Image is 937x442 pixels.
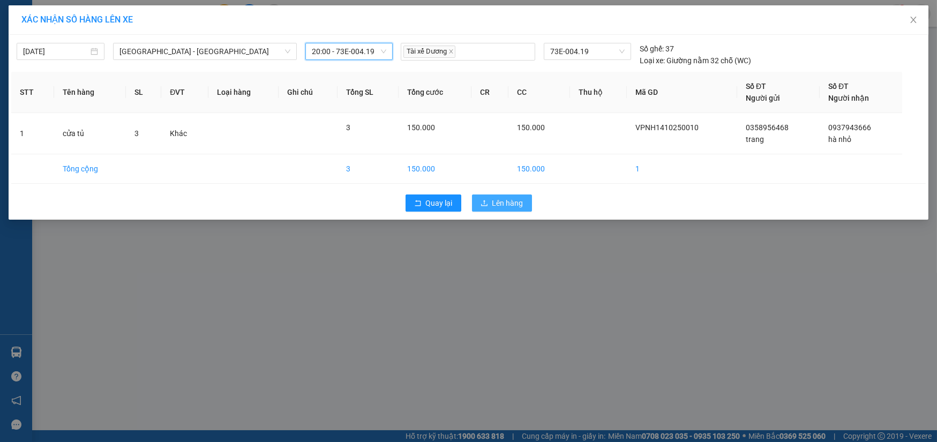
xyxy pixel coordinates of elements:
[570,72,627,113] th: Thu hộ
[471,72,508,113] th: CR
[399,154,471,184] td: 150.000
[640,55,665,66] span: Loại xe:
[312,43,387,59] span: 20:00 - 73E-004.19
[279,72,338,113] th: Ghi chú
[338,154,399,184] td: 3
[426,197,453,209] span: Quay lại
[338,72,399,113] th: Tổng SL
[161,113,208,154] td: Khác
[640,55,751,66] div: Giường nằm 32 chỗ (WC)
[11,113,54,154] td: 1
[126,72,161,113] th: SL
[472,194,532,212] button: uploadLên hàng
[119,43,290,59] span: Hà Nội - Quảng Bình
[492,197,523,209] span: Lên hàng
[746,135,764,144] span: trang
[828,94,869,102] span: Người nhận
[448,49,454,54] span: close
[134,129,139,138] span: 3
[550,43,624,59] span: 73E-004.19
[11,72,54,113] th: STT
[640,43,674,55] div: 37
[898,5,928,35] button: Close
[828,123,871,132] span: 0937943666
[403,46,455,58] span: Tài xế Dương
[23,46,88,57] input: 14/10/2025
[21,14,133,25] span: XÁC NHẬN SỐ HÀNG LÊN XE
[72,27,89,34] span: [DATE]
[346,123,350,132] span: 3
[828,135,851,144] span: hà nhỏ
[407,123,435,132] span: 150.000
[284,48,291,55] span: down
[399,72,471,113] th: Tổng cước
[161,72,208,113] th: ĐVT
[54,113,126,154] td: cửa tủ
[517,123,545,132] span: 150.000
[627,154,737,184] td: 1
[406,194,461,212] button: rollbackQuay lại
[508,72,570,113] th: CC
[9,35,152,56] span: VPNH1410250010
[54,154,126,184] td: Tổng cộng
[481,199,488,208] span: upload
[640,43,664,55] span: Số ghế:
[635,123,699,132] span: VPNH1410250010
[746,123,789,132] span: 0358956468
[414,199,422,208] span: rollback
[508,154,570,184] td: 150.000
[627,72,737,113] th: Mã GD
[746,82,766,91] span: Số ĐT
[54,72,126,113] th: Tên hàng
[746,94,780,102] span: Người gửi
[909,16,918,24] span: close
[15,5,146,25] span: [PERSON_NAME]
[208,72,279,113] th: Loại hàng
[828,82,849,91] span: Số ĐT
